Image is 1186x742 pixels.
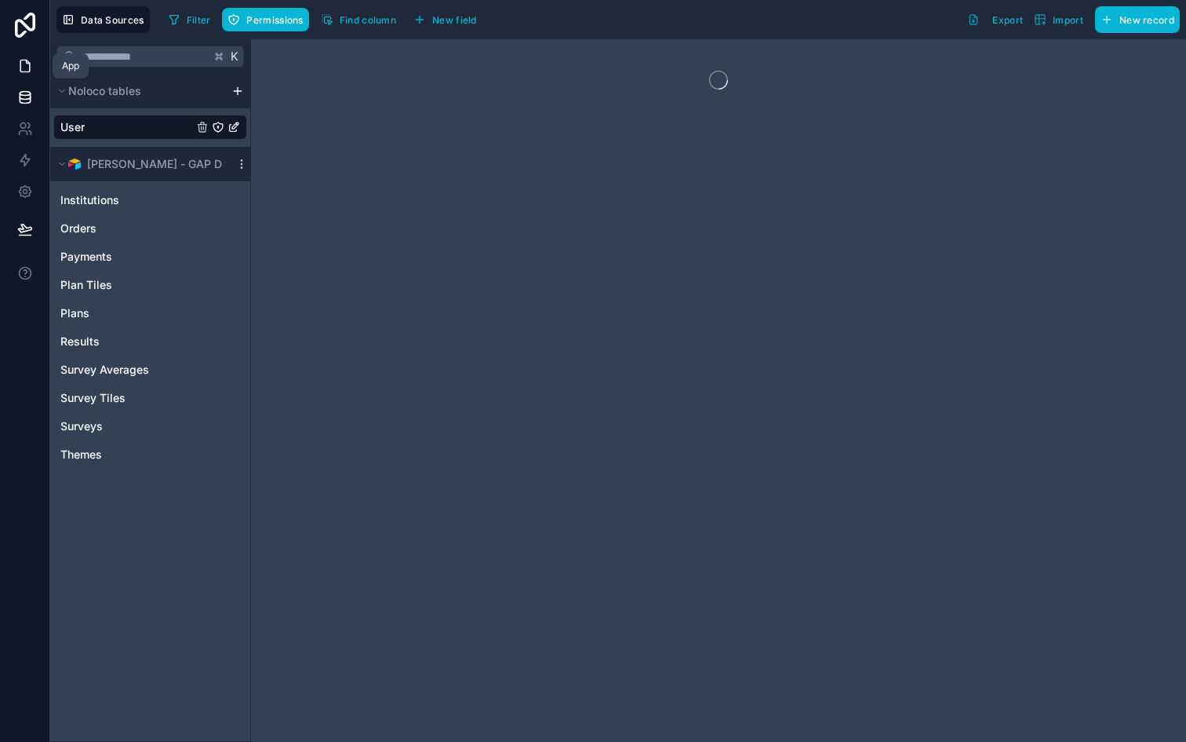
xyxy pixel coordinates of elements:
span: Import [1053,14,1083,26]
span: New record [1119,14,1174,26]
a: Permissions [222,8,315,31]
button: Data Sources [56,6,150,33]
span: Find column [340,14,396,26]
button: Import [1028,6,1089,33]
div: App [62,60,79,72]
span: Permissions [246,14,303,26]
button: Export [962,6,1028,33]
button: Find column [315,8,402,31]
button: New field [408,8,482,31]
span: New field [432,14,477,26]
span: Data Sources [81,14,144,26]
span: Filter [187,14,211,26]
span: K [229,51,240,62]
button: Filter [162,8,216,31]
button: Permissions [222,8,308,31]
a: New record [1089,6,1180,33]
span: Export [992,14,1023,26]
button: New record [1095,6,1180,33]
